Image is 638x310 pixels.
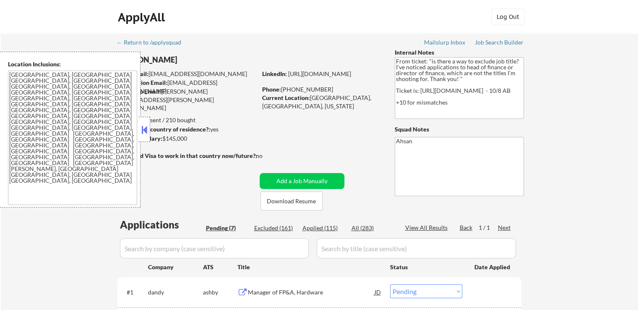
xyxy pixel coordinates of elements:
strong: Will need Visa to work in that country now/future?: [117,152,257,159]
a: Mailslurp Inbox [424,39,466,47]
div: [GEOGRAPHIC_DATA], [GEOGRAPHIC_DATA], [US_STATE] [262,94,381,110]
div: [EMAIL_ADDRESS][DOMAIN_NAME] [118,79,257,95]
div: ← Return to /applysquad [117,39,189,45]
div: View All Results [405,223,450,232]
div: Mailslurp Inbox [424,39,466,45]
div: Back [460,223,473,232]
button: Add a Job Manually [260,173,344,189]
div: Squad Notes [395,125,524,134]
div: [PERSON_NAME] [117,55,290,65]
div: dandy [148,288,203,297]
div: Internal Notes [395,48,524,57]
div: [PHONE_NUMBER] [262,85,381,94]
div: Applications [120,220,203,230]
div: Pending (7) [206,224,248,232]
input: Search by title (case sensitive) [317,238,516,258]
div: no [256,152,280,160]
div: Job Search Builder [475,39,524,45]
div: ApplyAll [118,10,167,24]
div: Location Inclusions: [8,60,137,68]
strong: Can work in country of residence?: [117,126,210,133]
button: Log Out [491,8,525,25]
div: 115 sent / 210 bought [117,116,257,124]
div: ashby [203,288,237,297]
div: JD [374,284,382,299]
div: Next [498,223,511,232]
button: Download Resume [260,192,323,210]
div: 1 / 1 [479,223,498,232]
div: All (283) [352,224,393,232]
a: [URL][DOMAIN_NAME] [288,70,351,77]
div: Manager of FP&A, Hardware [248,288,375,297]
div: [EMAIL_ADDRESS][DOMAIN_NAME] [118,70,257,78]
div: Title [237,263,382,271]
div: Excluded (161) [254,224,296,232]
strong: Phone: [262,86,281,93]
a: ← Return to /applysquad [117,39,189,47]
input: Search by company (case sensitive) [120,238,309,258]
a: Job Search Builder [475,39,524,47]
div: Applied (115) [302,224,344,232]
div: ATS [203,263,237,271]
strong: LinkedIn: [262,70,287,77]
div: yes [117,125,254,134]
div: Status [390,259,462,274]
div: #1 [127,288,141,297]
div: [PERSON_NAME][EMAIL_ADDRESS][PERSON_NAME][DOMAIN_NAME] [117,87,257,112]
div: $145,000 [117,134,257,143]
strong: Current Location: [262,94,310,101]
div: Date Applied [474,263,511,271]
div: Company [148,263,203,271]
